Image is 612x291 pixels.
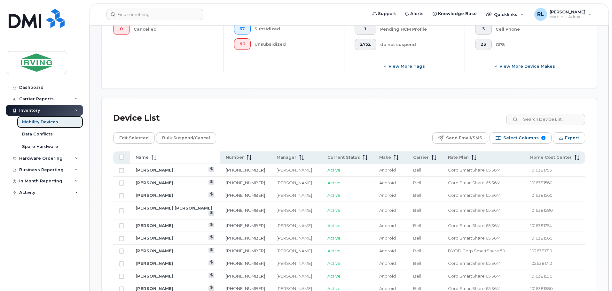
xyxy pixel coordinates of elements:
[530,155,572,160] span: Home Cost Center
[327,223,341,228] span: Active
[156,132,216,144] button: Bulk Suspend/Cancel
[400,7,428,20] a: Alerts
[565,133,579,143] span: Export
[226,223,265,228] a: [PHONE_NUMBER]
[327,286,341,291] span: Active
[255,38,334,50] div: Unsubsidized
[239,26,245,31] span: 37
[530,8,597,21] div: Roland LeBlanc
[446,133,482,143] span: Send Email/SMS
[413,286,421,291] span: Bell
[277,248,316,254] div: [PERSON_NAME]
[448,208,500,213] span: Corp SmartShare 65 36M
[277,180,316,186] div: [PERSON_NAME]
[234,23,251,34] button: 37
[475,60,575,72] button: View More Device Makes
[530,223,552,228] span: 1016381754
[475,23,492,35] button: 3
[481,27,486,32] span: 3
[482,8,529,21] div: Quicklinks
[380,39,455,50] div: do not suspend
[113,23,130,35] button: 0
[530,273,553,279] span: 1016381590
[226,261,265,266] a: [PHONE_NUMBER]
[277,235,316,241] div: [PERSON_NAME]
[475,39,492,50] button: 23
[530,235,553,241] span: 1016381560
[530,167,552,172] span: 1016381753
[355,39,376,50] button: 2752
[119,27,124,32] span: 0
[327,155,360,160] span: Current Status
[360,27,371,32] span: 1
[136,273,173,279] a: [PERSON_NAME]
[530,180,553,185] span: 1016381560
[378,11,396,17] span: Support
[413,193,421,198] span: Bell
[327,273,341,279] span: Active
[537,11,544,18] span: RL
[380,23,455,35] div: Pending HCM Profile
[226,180,265,185] a: [PHONE_NUMBER]
[355,23,376,35] button: 1
[208,286,215,290] a: View Last Bill
[226,235,265,241] a: [PHONE_NUMBER]
[208,211,215,216] a: View Last Bill
[106,9,203,20] input: Find something...
[277,273,316,279] div: [PERSON_NAME]
[413,155,429,160] span: Carrier
[413,261,421,266] span: Bell
[208,235,215,240] a: View Last Bill
[208,248,215,253] a: View Last Bill
[448,223,500,228] span: Corp SmartShare 65 36M
[136,193,173,198] a: [PERSON_NAME]
[448,286,500,291] span: Corp SmartShare 65 36M
[327,235,341,241] span: Active
[226,167,265,172] a: [PHONE_NUMBER]
[530,208,553,213] span: 1016381580
[208,273,215,278] a: View Last Bill
[379,155,391,160] span: Make
[379,180,396,185] span: Android
[448,155,469,160] span: Rate Plan
[208,260,215,265] a: View Last Bill
[448,167,500,172] span: Corp SmartShare 65 36M
[226,286,265,291] a: [PHONE_NUMBER]
[277,260,316,266] div: [PERSON_NAME]
[428,7,481,20] a: Knowledge Base
[413,223,421,228] span: Bell
[448,261,500,266] span: Corp SmartShare 65 36M
[136,261,173,266] a: [PERSON_NAME]
[162,133,210,143] span: Bulk Suspend/Cancel
[413,208,421,213] span: Bell
[379,248,396,253] span: Android
[327,193,341,198] span: Active
[226,155,244,160] span: Number
[553,132,585,144] button: Export
[119,133,149,143] span: Edit Selected
[550,14,585,19] span: Wireless Admin
[530,248,552,253] span: 1026381710
[368,7,400,20] a: Support
[448,273,500,279] span: Corp SmartShare 65 36M
[136,235,173,241] a: [PERSON_NAME]
[413,180,421,185] span: Bell
[327,248,341,253] span: Active
[379,193,396,198] span: Android
[136,223,173,228] a: [PERSON_NAME]
[499,63,555,69] span: View More Device Makes
[277,207,316,213] div: [PERSON_NAME]
[413,235,421,241] span: Bell
[530,193,553,198] span: 1016381560
[530,286,553,291] span: 1016381580
[208,167,215,172] a: View Last Bill
[113,132,155,144] button: Edit Selected
[234,38,251,50] button: 60
[413,248,421,253] span: Bell
[410,11,424,17] span: Alerts
[134,23,214,35] div: Cancelled
[226,193,265,198] a: [PHONE_NUMBER]
[113,110,160,126] div: Device List
[379,235,396,241] span: Android
[379,273,396,279] span: Android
